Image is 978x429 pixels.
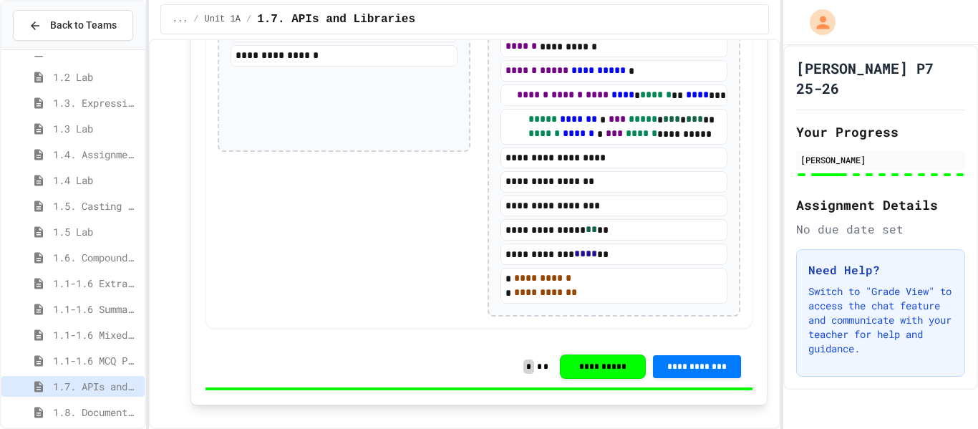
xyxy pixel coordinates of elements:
[796,221,965,238] div: No due date set
[53,276,139,291] span: 1.1-1.6 Extra Coding Practice
[53,250,139,265] span: 1.6. Compound Assignment Operators
[53,224,139,239] span: 1.5 Lab
[53,121,139,136] span: 1.3 Lab
[795,6,839,39] div: My Account
[53,69,139,85] span: 1.2 Lab
[808,284,953,356] p: Switch to "Grade View" to access the chat feature and communicate with your teacher for help and ...
[193,14,198,25] span: /
[53,379,139,394] span: 1.7. APIs and Libraries
[53,95,139,110] span: 1.3. Expressions and Output [New]
[796,195,965,215] h2: Assignment Details
[53,405,139,420] span: 1.8. Documentation with Comments and Preconditions
[53,302,139,317] span: 1.1-1.6 Summary
[53,327,139,342] span: 1.1-1.6 Mixed Up Code Practice
[53,147,139,162] span: 1.4. Assignment and Input
[796,122,965,142] h2: Your Progress
[796,58,965,98] h1: [PERSON_NAME] P7 25-26
[246,14,251,25] span: /
[53,198,139,213] span: 1.5. Casting and Ranges of Values
[205,14,241,25] span: Unit 1A
[173,14,188,25] span: ...
[53,353,139,368] span: 1.1-1.6 MCQ Practice
[13,10,133,41] button: Back to Teams
[800,153,961,166] div: [PERSON_NAME]
[257,11,415,28] span: 1.7. APIs and Libraries
[50,18,117,33] span: Back to Teams
[53,173,139,188] span: 1.4 Lab
[808,261,953,279] h3: Need Help?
